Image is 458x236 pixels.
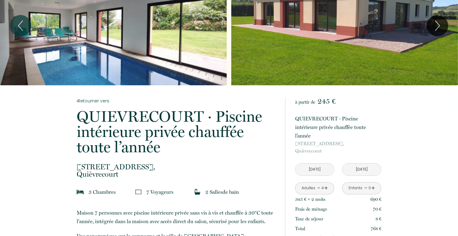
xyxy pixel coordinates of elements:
a: + [324,183,328,193]
input: Arrivée [295,164,334,175]
a: + [371,183,375,193]
div: Adultes [302,185,315,191]
span: s [220,189,222,195]
a: - [317,183,321,193]
button: Previous [10,15,31,36]
p: 690 € [370,196,382,203]
a: - [364,183,368,193]
span: à partir de [295,99,315,105]
span: s [171,189,174,195]
p: 768 € [371,225,382,232]
input: Départ [343,164,381,175]
p: 2 Salle de bain [205,188,239,196]
p: 8 € [376,215,382,223]
p: 345 € × 2 nuit [295,196,325,203]
button: Next [427,15,448,36]
div: Enfants [349,185,363,191]
p: 70 € [373,205,382,213]
p: Taxe de séjour [295,215,323,223]
span: s [324,197,325,202]
p: Quièvrecourt [77,163,277,178]
p: QUIEVRECOURT · Piscine intérieure privée chauffée toute l’année [295,114,381,140]
p: 7 Voyageur [146,188,174,196]
p: Total [295,225,305,232]
a: Retourner vers [77,98,277,104]
div: 4 [321,185,324,191]
img: guests [135,189,141,195]
p: Frais de ménage [295,205,327,213]
span: s [114,189,116,195]
p: QUIEVRECOURT · Piscine intérieure privée chauffée toute l’année [77,109,277,155]
div: 0 [368,185,371,191]
span: [STREET_ADDRESS], [295,140,381,147]
p: Maison 7 personnes avec piscine intérieure privée sans vis à vis et chauffée à 30°C toute l'année... [77,208,277,226]
p: 3 Chambre [89,188,116,196]
span: 245 € [317,97,335,105]
p: Quièvrecourt [295,140,381,155]
span: [STREET_ADDRESS], [77,163,277,171]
